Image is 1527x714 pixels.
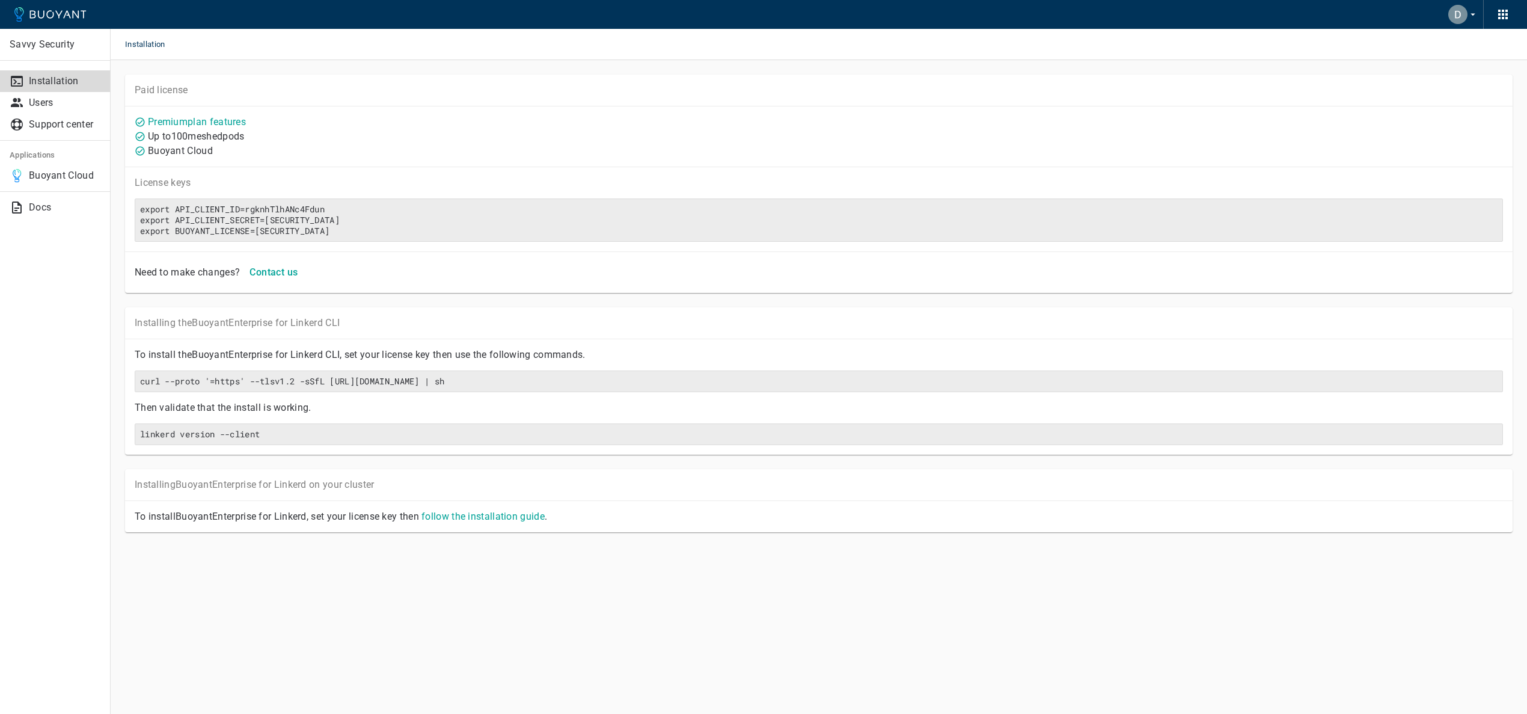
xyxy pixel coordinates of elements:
[29,170,100,182] p: Buoyant Cloud
[135,479,1503,491] p: Installing Buoyant Enterprise for Linkerd on your cluster
[140,429,1498,440] h6: linkerd version --client
[140,376,1498,387] h6: curl --proto '=https' --tlsv1.2 -sSfL [URL][DOMAIN_NAME] | sh
[148,145,213,157] p: Buoyant Cloud
[125,29,180,60] span: Installation
[10,38,100,51] p: Savvy Security
[135,511,1503,523] p: To install Buoyant Enterprise for Linkerd, set your license key then .
[135,317,1503,329] p: Installing the Buoyant Enterprise for Linkerd CLI
[1448,5,1467,24] img: David Ben-Zakai
[249,266,298,279] h4: Contact us
[29,97,100,109] p: Users
[135,349,1503,361] p: To install the Buoyant Enterprise for Linkerd CLI, set your license key then use the following co...
[135,402,1503,414] p: Then validate that the install is working.
[29,202,100,214] p: Docs
[140,204,1498,236] h6: export API_CLIENT_ID=rgknhTlhANc4Fdunexport API_CLIENT_SECRET=[SECURITY_DATA]export BUOYANT_LICEN...
[148,131,244,143] p: Up to 100 meshed pods
[10,150,100,160] h5: Applications
[29,75,100,87] p: Installation
[245,266,302,277] a: Contact us
[421,511,545,522] a: follow the installation guide
[245,262,302,283] button: Contact us
[29,118,100,131] p: Support center
[148,116,246,128] a: Premiumplan features
[135,177,1503,189] p: License key s
[130,262,240,279] div: Need to make changes?
[135,84,1503,96] p: Paid license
